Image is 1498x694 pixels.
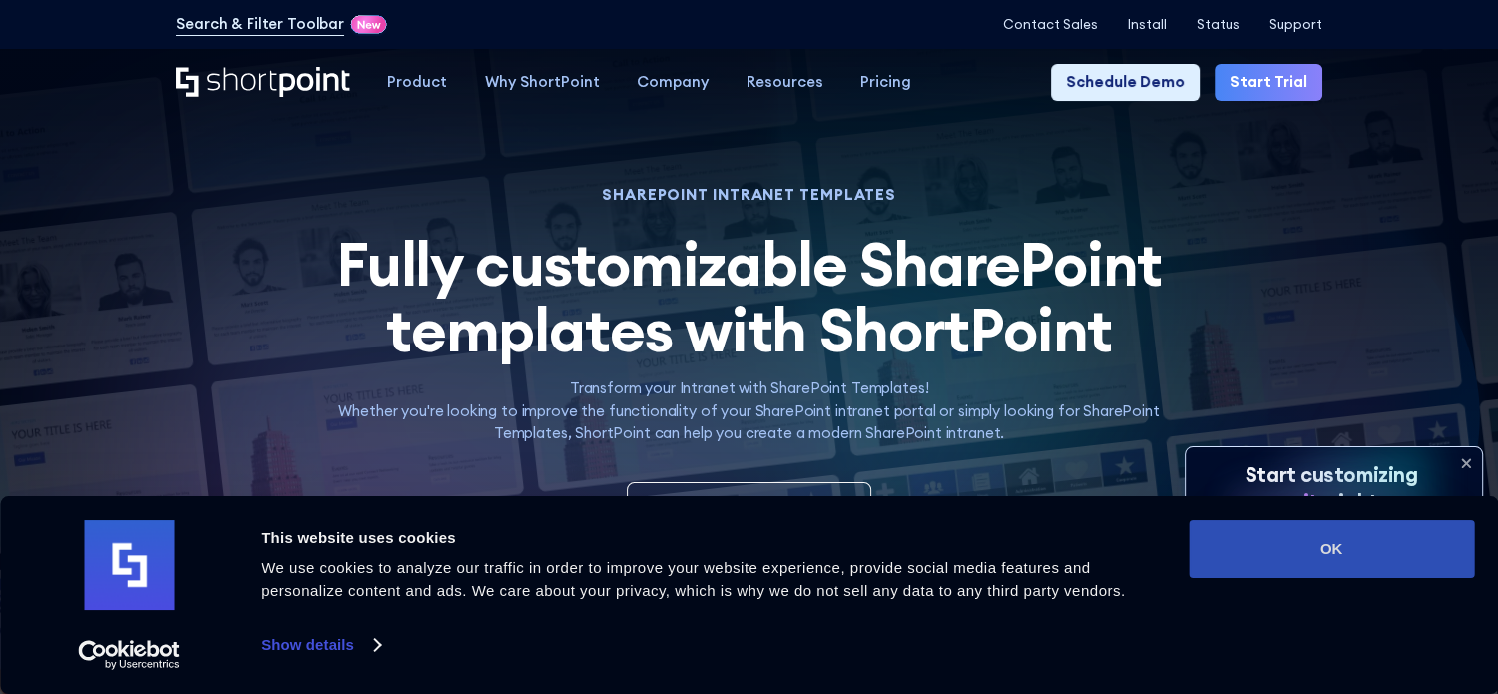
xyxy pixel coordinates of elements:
[84,520,174,610] img: logo
[176,67,349,99] a: Home
[1003,17,1098,32] a: Contact Sales
[336,226,1162,367] span: Fully customizable SharePoint templates with ShortPoint
[261,526,1166,550] div: This website uses cookies
[1051,64,1200,102] a: Schedule Demo
[1215,64,1322,102] a: Start Trial
[747,71,823,94] div: Resources
[42,640,217,670] a: Usercentrics Cookiebot - opens in a new window
[860,71,911,94] div: Pricing
[310,188,1187,201] h1: SHAREPOINT INTRANET TEMPLATES
[176,13,344,36] a: Search & Filter Toolbar
[637,71,709,94] div: Company
[387,71,447,94] div: Product
[842,64,931,102] a: Pricing
[485,71,600,94] div: Why ShortPoint
[261,630,379,660] a: Show details
[1197,17,1240,32] a: Status
[728,64,842,102] a: Resources
[261,559,1125,599] span: We use cookies to analyze our traffic in order to improve your website experience, provide social...
[1269,17,1322,32] a: Support
[1189,520,1474,578] button: OK
[466,64,619,102] a: Why ShortPoint
[1128,17,1167,32] a: Install
[619,64,729,102] a: Company
[627,482,870,542] a: Get started [DATE]!
[310,377,1187,445] p: Transform your Intranet with SharePoint Templates! Whether you're looking to improve the function...
[369,64,467,102] a: Product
